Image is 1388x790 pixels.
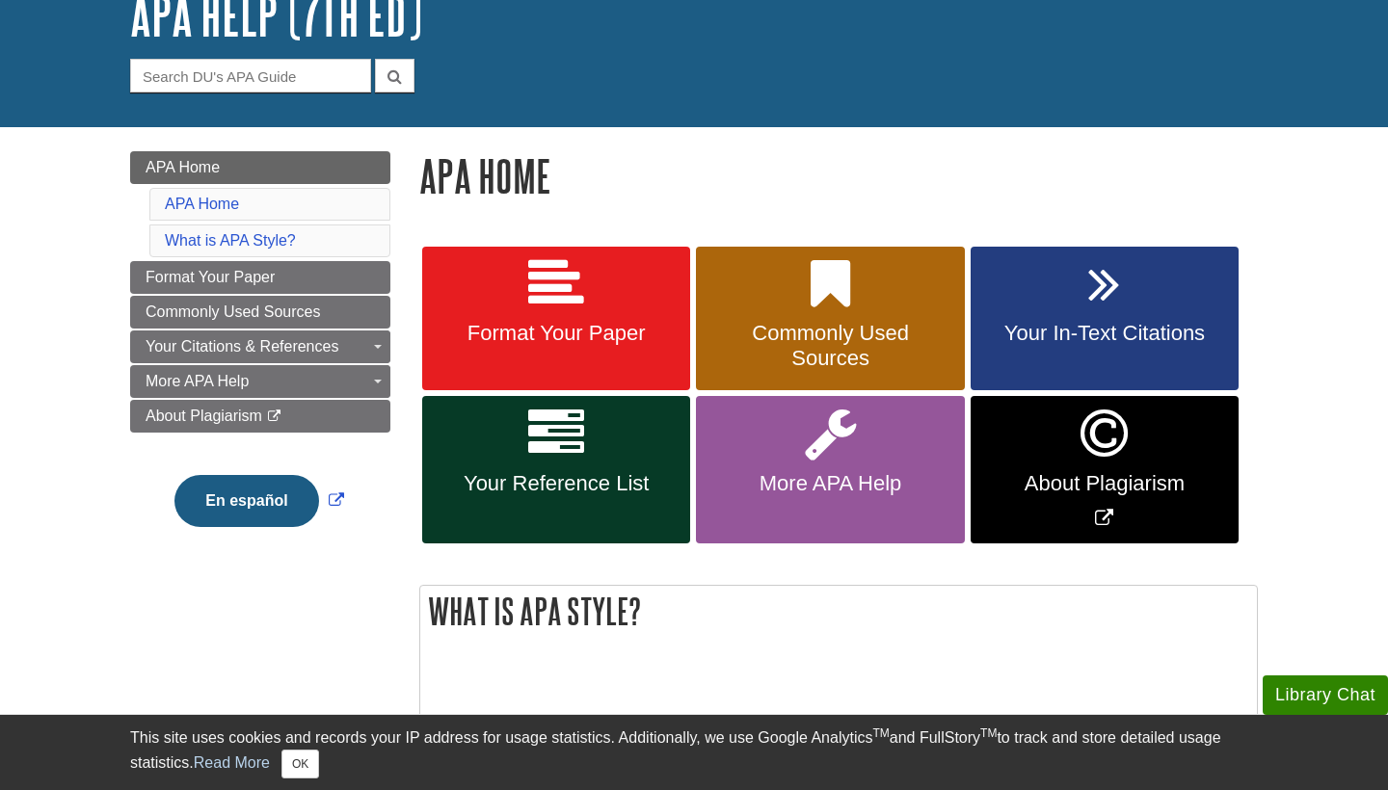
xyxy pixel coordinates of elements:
a: Your Citations & References [130,330,390,363]
a: Read More [194,754,270,771]
a: Format Your Paper [422,247,690,391]
a: More APA Help [696,396,964,543]
span: APA Home [146,159,220,175]
span: Format Your Paper [146,269,275,285]
i: This link opens in a new window [266,410,282,423]
a: Commonly Used Sources [130,296,390,329]
div: Guide Page Menu [130,151,390,560]
a: Commonly Used Sources [696,247,964,391]
a: Link opens in new window [971,396,1239,543]
a: More APA Help [130,365,390,398]
h1: APA Home [419,151,1258,200]
a: Format Your Paper [130,261,390,294]
h2: What is APA Style? [420,586,1257,637]
span: About Plagiarism [985,471,1224,496]
input: Search DU's APA Guide [130,59,371,92]
a: What is APA Style? [165,232,296,249]
sup: TM [980,726,997,740]
a: APA Home [130,151,390,184]
span: More APA Help [146,373,249,389]
span: Commonly Used Sources [146,303,320,320]
span: Your In-Text Citations [985,321,1224,346]
a: Your Reference List [422,396,690,543]
sup: TM [872,726,889,740]
a: About Plagiarism [130,400,390,433]
a: APA Home [165,196,239,212]
span: More APA Help [710,471,949,496]
div: This site uses cookies and records your IP address for usage statistics. Additionally, we use Goo... [130,726,1258,778]
button: Library Chat [1263,675,1388,715]
a: Your In-Text Citations [971,247,1239,391]
span: Commonly Used Sources [710,321,949,371]
span: Your Reference List [437,471,676,496]
span: Your Citations & References [146,338,338,355]
span: About Plagiarism [146,408,262,424]
a: Link opens in new window [170,492,348,509]
button: Close [281,750,319,778]
span: Format Your Paper [437,321,676,346]
button: En español [174,475,318,527]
